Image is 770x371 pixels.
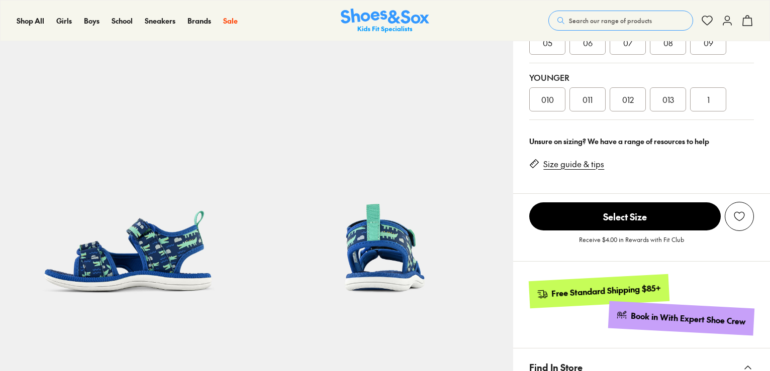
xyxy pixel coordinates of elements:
[529,136,754,147] div: Unsure on sizing? We have a range of resources to help
[704,37,713,49] span: 09
[187,16,211,26] a: Brands
[84,16,100,26] a: Boys
[543,37,552,49] span: 05
[631,310,746,327] div: Book in With Expert Shoe Crew
[583,93,593,105] span: 011
[551,283,661,299] div: Free Standard Shipping $85+
[529,71,754,83] div: Younger
[662,93,674,105] span: 013
[663,37,673,49] span: 08
[579,235,684,253] p: Receive $4.00 in Rewards with Fit Club
[707,93,710,105] span: 1
[543,159,604,170] a: Size guide & tips
[548,11,693,31] button: Search our range of products
[623,37,633,49] span: 07
[622,93,634,105] span: 012
[17,16,44,26] a: Shop All
[529,202,721,231] button: Select Size
[223,16,238,26] a: Sale
[529,274,669,308] a: Free Standard Shipping $85+
[257,67,514,323] img: 7-554533_1
[56,16,72,26] a: Girls
[341,9,429,33] img: SNS_Logo_Responsive.svg
[608,301,754,336] a: Book in With Expert Shoe Crew
[569,16,652,25] span: Search our range of products
[583,37,593,49] span: 06
[341,9,429,33] a: Shoes & Sox
[529,202,721,230] span: Select Size
[112,16,133,26] a: School
[145,16,175,26] a: Sneakers
[725,202,754,231] button: Add to Wishlist
[541,93,554,105] span: 010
